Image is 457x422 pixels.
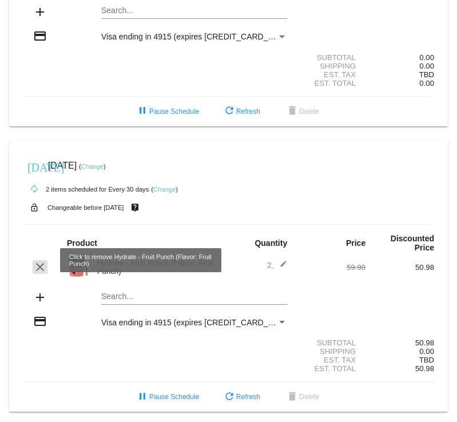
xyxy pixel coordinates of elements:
strong: Discounted Price [391,234,434,252]
a: Change [153,186,176,193]
span: 2 [267,261,287,269]
div: 50.98 [365,339,434,347]
input: Search... [101,292,287,301]
img: Image-1-Hydrate-1S-FP-BAGPACKET-1000x1000-1.png [67,255,90,278]
small: 2 items scheduled for Every 30 days [23,186,149,193]
button: Delete [276,101,328,122]
div: Est. Total [297,364,365,373]
input: Search... [101,6,287,15]
div: Est. Tax [297,356,365,364]
div: Est. Total [297,79,365,87]
mat-icon: lock_open [27,200,41,215]
small: Changeable before [DATE] [47,204,124,211]
a: Change [81,163,104,170]
button: Pause Schedule [126,101,208,122]
button: Refresh [213,387,269,407]
small: ( ) [151,186,178,193]
mat-icon: clear [33,260,47,274]
span: Delete [285,108,319,116]
strong: Price [346,238,365,248]
strong: Quantity [255,238,287,248]
span: TBD [419,70,434,79]
mat-icon: refresh [222,105,236,118]
mat-icon: edit [273,260,287,274]
span: 50.98 [415,364,434,373]
mat-icon: delete [285,391,299,404]
span: Visa ending in 4915 (expires [CREDIT_CARD_DATA]) [101,32,293,41]
div: Shipping [297,62,365,70]
mat-icon: live_help [128,200,142,215]
mat-icon: add [33,290,47,304]
span: 0.00 [419,62,434,70]
button: Pause Schedule [126,387,208,407]
span: 0.00 [419,79,434,87]
mat-icon: credit_card [33,29,47,43]
div: Est. Tax [297,70,365,79]
div: Subtotal [297,339,365,347]
mat-icon: [DATE] [27,160,41,173]
span: 0.00 [419,347,434,356]
mat-select: Payment Method [101,32,287,41]
div: Subtotal [297,53,365,62]
mat-icon: delete [285,105,299,118]
span: Visa ending in 4915 (expires [CREDIT_CARD_DATA]) [101,318,293,327]
mat-select: Payment Method [101,318,287,327]
mat-icon: autorenew [27,182,41,196]
span: Pause Schedule [136,393,199,401]
small: ( ) [79,163,106,170]
mat-icon: add [33,5,47,19]
button: Delete [276,387,328,407]
span: Pause Schedule [136,108,199,116]
div: Shipping [297,347,365,356]
mat-icon: pause [136,105,149,118]
div: 50.98 [365,263,434,272]
mat-icon: refresh [222,391,236,404]
div: 59.98 [297,263,365,272]
button: Refresh [213,101,269,122]
mat-icon: pause [136,391,149,404]
strong: Product [67,238,97,248]
mat-icon: credit_card [33,314,47,328]
span: TBD [419,356,434,364]
div: 0.00 [365,53,434,62]
span: Delete [285,393,319,401]
span: Refresh [222,108,260,116]
span: Refresh [222,393,260,401]
div: Hydrate - Fruit Punch (Flavor: Fruit Punch) [92,258,229,276]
